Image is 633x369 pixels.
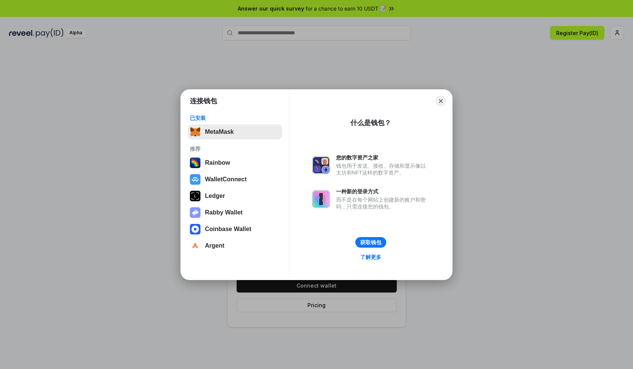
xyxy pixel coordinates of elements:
[360,254,381,260] div: 了解更多
[356,252,386,262] a: 了解更多
[336,162,430,176] div: 钱包用于发送、接收、存储和显示像以太坊和NFT这样的数字资产。
[190,191,200,201] img: svg+xml,%3Csvg%20xmlns%3D%22http%3A%2F%2Fwww.w3.org%2F2000%2Fsvg%22%20width%3D%2228%22%20height%3...
[190,174,200,185] img: svg+xml,%3Csvg%20width%3D%2228%22%20height%3D%2228%22%20viewBox%3D%220%200%2028%2028%22%20fill%3D...
[188,172,282,187] button: WalletConnect
[205,242,225,249] div: Argent
[190,96,217,106] h1: 连接钱包
[190,145,280,152] div: 推荐
[188,205,282,220] button: Rabby Wallet
[336,188,430,195] div: 一种新的登录方式
[312,156,330,174] img: svg+xml,%3Csvg%20xmlns%3D%22http%3A%2F%2Fwww.w3.org%2F2000%2Fsvg%22%20fill%3D%22none%22%20viewBox...
[190,158,200,168] img: svg+xml,%3Csvg%20width%3D%22120%22%20height%3D%22120%22%20viewBox%3D%220%200%20120%20120%22%20fil...
[205,193,225,199] div: Ledger
[188,238,282,253] button: Argent
[190,115,280,121] div: 已安装
[336,154,430,161] div: 您的数字资产之家
[360,239,381,246] div: 获取钱包
[190,127,200,137] img: svg+xml,%3Csvg%20fill%3D%22none%22%20height%3D%2233%22%20viewBox%3D%220%200%2035%2033%22%20width%...
[190,240,200,251] img: svg+xml,%3Csvg%20width%3D%2228%22%20height%3D%2228%22%20viewBox%3D%220%200%2028%2028%22%20fill%3D...
[336,196,430,210] div: 而不是在每个网站上创建新的账户和密码，只需连接您的钱包。
[188,124,282,139] button: MetaMask
[188,222,282,237] button: Coinbase Wallet
[436,96,446,106] button: Close
[312,190,330,208] img: svg+xml,%3Csvg%20xmlns%3D%22http%3A%2F%2Fwww.w3.org%2F2000%2Fsvg%22%20fill%3D%22none%22%20viewBox...
[205,226,251,233] div: Coinbase Wallet
[205,129,234,135] div: MetaMask
[350,118,391,127] div: 什么是钱包？
[188,188,282,204] button: Ledger
[205,159,230,166] div: Rainbow
[188,155,282,170] button: Rainbow
[205,176,247,183] div: WalletConnect
[205,209,243,216] div: Rabby Wallet
[355,237,386,248] button: 获取钱包
[190,224,200,234] img: svg+xml,%3Csvg%20width%3D%2228%22%20height%3D%2228%22%20viewBox%3D%220%200%2028%2028%22%20fill%3D...
[190,207,200,218] img: svg+xml,%3Csvg%20xmlns%3D%22http%3A%2F%2Fwww.w3.org%2F2000%2Fsvg%22%20fill%3D%22none%22%20viewBox...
